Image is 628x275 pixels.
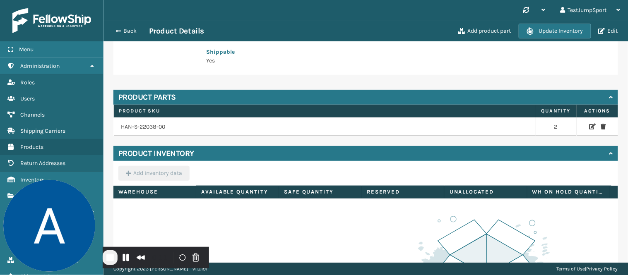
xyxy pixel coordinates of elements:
a: Privacy Policy [587,266,618,272]
p: Yes [206,56,272,65]
span: Channels [20,111,45,118]
button: Back [111,27,149,35]
label: WH On hold quantity [532,188,605,196]
td: HAN-S-22038-00 [114,117,536,136]
span: Users [20,95,35,102]
th: Actions [577,105,618,117]
h3: Product Details [149,26,204,36]
button: Add product part [456,27,514,35]
label: Reserved [367,188,439,196]
h4: Product Inventory [118,148,194,158]
label: Available Quantity [201,188,274,196]
label: Safe Quantity [284,188,356,196]
i: Edit [589,124,596,129]
button: Edit [596,27,621,35]
span: Shipping Carriers [20,127,65,134]
span: Menu [19,46,34,53]
p: Shippable [206,48,272,56]
p: Copyright 2023 [PERSON_NAME]™ v 1.0.191 [113,263,207,275]
label: Unallocated [450,188,522,196]
span: Roles [20,79,35,86]
button: Add inventory data [118,166,190,181]
label: Warehouse [118,188,191,196]
td: 2 [535,117,577,136]
th: Quantity [535,105,577,117]
button: Update Inventory [519,24,591,38]
img: logo [12,8,91,33]
h4: Product parts [118,92,176,102]
a: Terms of Use [557,266,585,272]
span: Administration [20,62,60,69]
span: Return Addresses [20,160,65,167]
i: Remove [601,124,606,129]
div: | [557,263,618,275]
span: Products [20,143,43,151]
span: Inventory [20,176,45,183]
th: Product SKU [114,105,536,117]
